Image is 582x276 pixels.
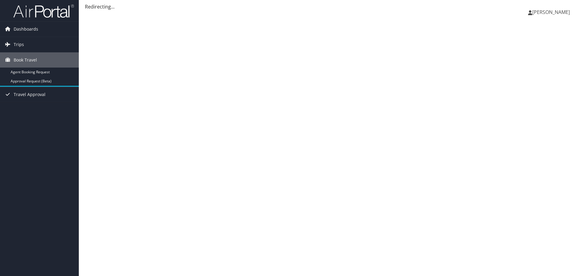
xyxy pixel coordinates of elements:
a: [PERSON_NAME] [528,3,576,21]
span: [PERSON_NAME] [532,9,570,15]
span: Travel Approval [14,87,45,102]
div: Redirecting... [85,3,576,10]
img: airportal-logo.png [13,4,74,18]
span: Trips [14,37,24,52]
span: Dashboards [14,22,38,37]
span: Book Travel [14,52,37,68]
